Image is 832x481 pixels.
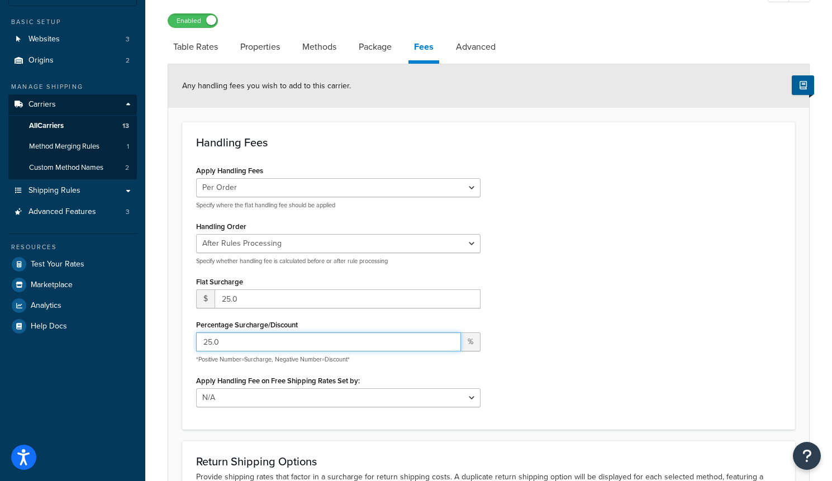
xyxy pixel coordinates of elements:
span: Carriers [28,100,56,109]
label: Percentage Surcharge/Discount [196,321,298,329]
li: Carriers [8,94,137,179]
span: Shipping Rules [28,186,80,196]
li: Method Merging Rules [8,136,137,157]
label: Apply Handling Fee on Free Shipping Rates Set by: [196,377,360,385]
span: 2 [126,56,130,65]
p: Specify whether handling fee is calculated before or after rule processing [196,257,481,265]
li: Origins [8,50,137,71]
a: Advanced Features3 [8,202,137,222]
a: Package [353,34,397,60]
button: Open Resource Center [793,442,821,470]
span: 13 [122,121,129,131]
a: Shipping Rules [8,180,137,201]
span: Advanced Features [28,207,96,217]
span: Any handling fees you wish to add to this carrier. [182,80,351,92]
span: 1 [127,142,129,151]
li: Websites [8,29,137,50]
a: Properties [235,34,286,60]
a: Methods [297,34,342,60]
span: % [461,332,481,351]
span: Origins [28,56,54,65]
h3: Return Shipping Options [196,455,781,468]
div: Basic Setup [8,17,137,27]
span: Marketplace [31,280,73,290]
li: Advanced Features [8,202,137,222]
p: *Positive Number=Surcharge, Negative Number=Discount* [196,355,481,364]
label: Flat Surcharge [196,278,243,286]
a: Marketplace [8,275,137,295]
a: Websites3 [8,29,137,50]
a: Help Docs [8,316,137,336]
a: AllCarriers13 [8,116,137,136]
span: Websites [28,35,60,44]
span: $ [196,289,215,308]
span: Help Docs [31,322,67,331]
label: Apply Handling Fees [196,166,263,175]
a: Analytics [8,296,137,316]
span: 2 [125,163,129,173]
span: 3 [126,35,130,44]
a: Custom Method Names2 [8,158,137,178]
div: Manage Shipping [8,82,137,92]
a: Carriers [8,94,137,115]
a: Fees [408,34,439,64]
a: Table Rates [168,34,224,60]
a: Advanced [450,34,501,60]
p: Specify where the flat handling fee should be applied [196,201,481,209]
label: Enabled [168,14,217,27]
span: All Carriers [29,121,64,131]
a: Method Merging Rules1 [8,136,137,157]
div: Resources [8,242,137,252]
span: Test Your Rates [31,260,84,269]
button: Show Help Docs [792,75,814,95]
label: Handling Order [196,222,246,231]
span: Custom Method Names [29,163,103,173]
a: Test Your Rates [8,254,137,274]
a: Origins2 [8,50,137,71]
span: 3 [126,207,130,217]
h3: Handling Fees [196,136,781,149]
span: Method Merging Rules [29,142,99,151]
span: Analytics [31,301,61,311]
li: Custom Method Names [8,158,137,178]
